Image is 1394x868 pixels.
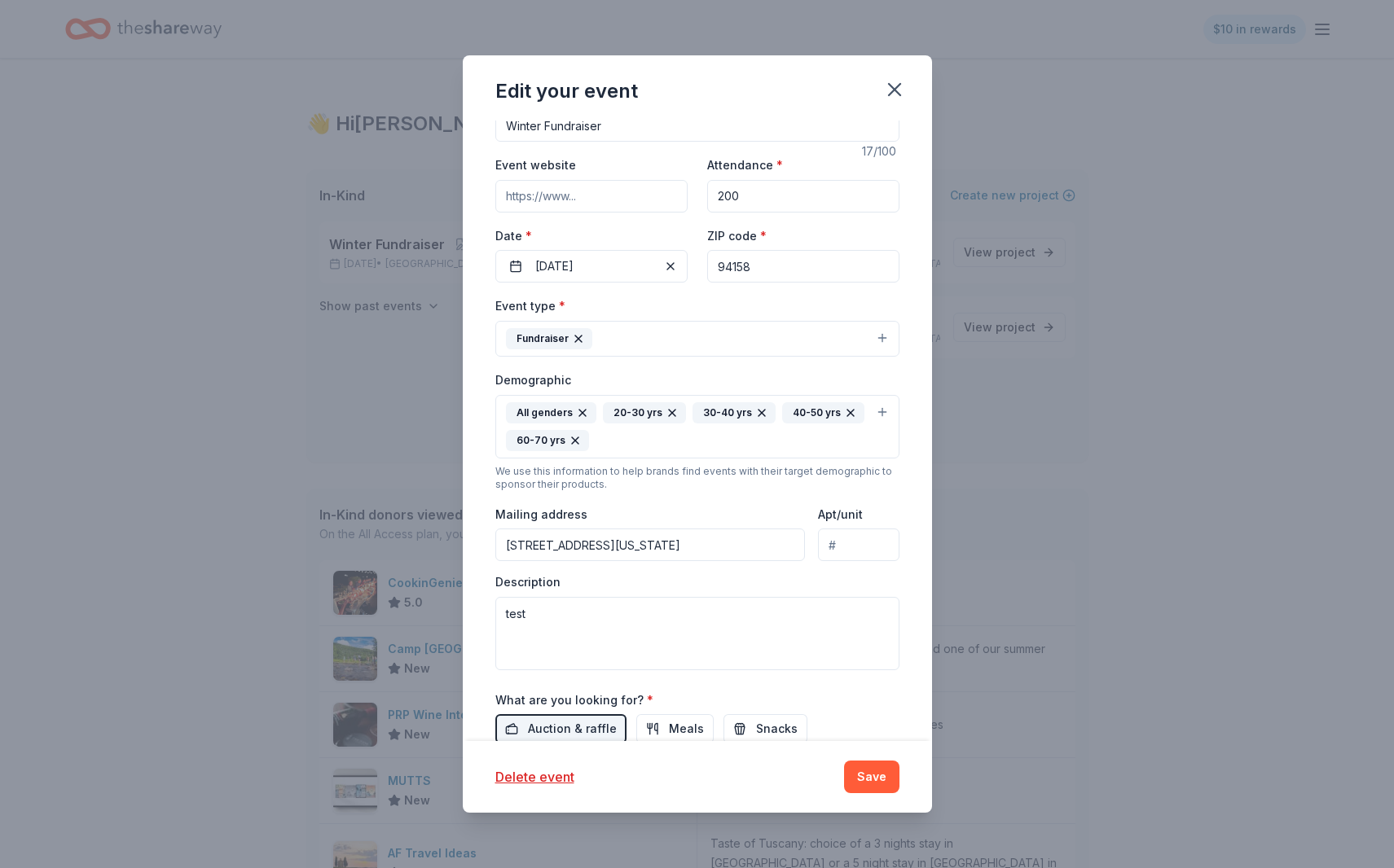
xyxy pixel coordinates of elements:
div: Fundraiser [506,328,592,349]
label: ZIP code [707,228,767,244]
button: All genders20-30 yrs30-40 yrs40-50 yrs60-70 yrs [495,395,899,458]
label: What are you looking for? [495,692,653,708]
button: Save [844,761,899,793]
div: 20-30 yrs [603,402,686,423]
label: Mailing address [495,506,587,523]
label: Event website [495,157,576,173]
span: Snacks [756,719,798,739]
div: All genders [506,402,596,423]
span: Auction & raffle [528,719,617,739]
div: We use this information to help brands find events with their target demographic to sponsor their... [495,465,899,491]
button: Snacks [723,714,807,743]
input: https://www... [495,180,688,213]
label: Event type [495,298,565,314]
button: [DATE] [495,250,688,283]
input: Spring Fundraiser [495,109,899,142]
label: Apt/unit [818,506,863,523]
button: Fundraiser [495,321,899,357]
div: 40-50 yrs [782,402,864,423]
div: 30-40 yrs [693,402,776,423]
button: Delete event [495,767,574,787]
textarea: test [495,597,899,670]
button: Meals [636,714,714,743]
div: 60-70 yrs [506,430,589,451]
div: 17 /100 [862,142,899,161]
button: Auction & raffle [495,714,627,743]
input: 20 [707,180,899,213]
label: Demographic [495,372,571,388]
span: Meals [669,719,704,739]
input: Enter a US address [495,528,806,561]
input: # [818,528,899,561]
input: 12345 (U.S. only) [707,250,899,283]
label: Description [495,574,561,590]
label: Attendance [707,157,783,173]
label: Date [495,228,688,244]
div: Edit your event [495,78,638,104]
